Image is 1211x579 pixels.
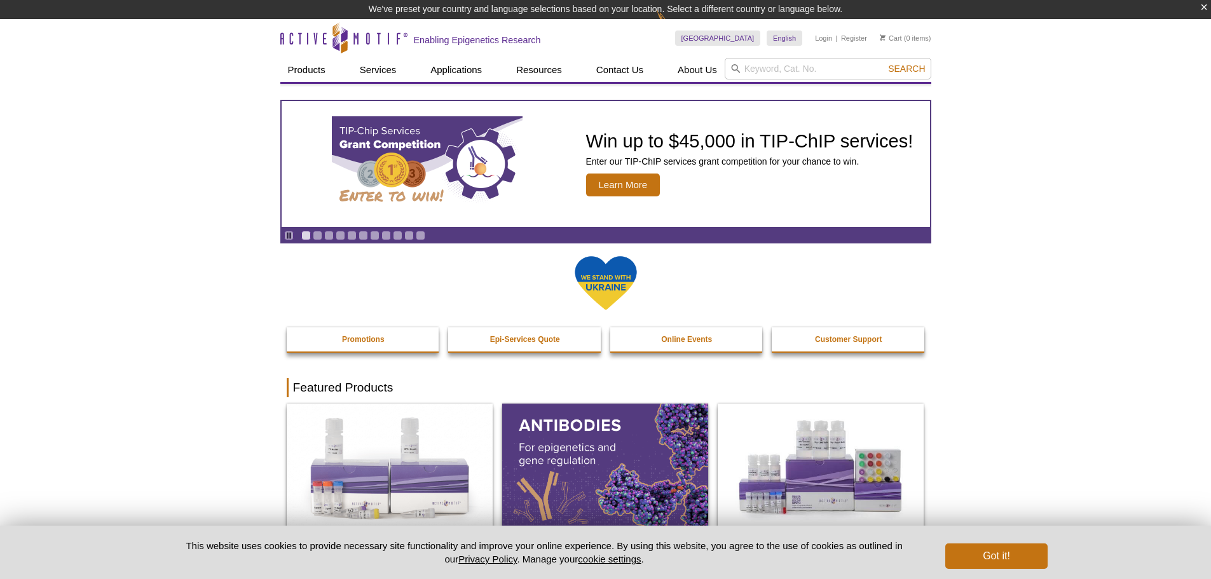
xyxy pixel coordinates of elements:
a: Go to slide 4 [336,231,345,240]
li: (0 items) [880,31,931,46]
a: Go to slide 1 [301,231,311,240]
a: Applications [423,58,489,82]
span: Learn More [586,174,660,196]
a: Go to slide 8 [381,231,391,240]
a: [GEOGRAPHIC_DATA] [675,31,761,46]
img: All Antibodies [502,404,708,528]
h2: Featured Products [287,378,925,397]
a: English [767,31,802,46]
a: Login [815,34,832,43]
input: Keyword, Cat. No. [725,58,931,79]
button: cookie settings [578,554,641,564]
img: TIP-ChIP Services Grant Competition [332,116,523,212]
button: Search [884,63,929,74]
a: Epi-Services Quote [448,327,602,351]
p: This website uses cookies to provide necessary site functionality and improve your online experie... [164,539,925,566]
a: Services [352,58,404,82]
a: Go to slide 11 [416,231,425,240]
img: We Stand With Ukraine [574,255,638,311]
strong: Online Events [661,335,712,344]
a: Go to slide 10 [404,231,414,240]
h2: Enabling Epigenetics Research [414,34,541,46]
a: Register [841,34,867,43]
strong: Epi-Services Quote [490,335,560,344]
button: Got it! [945,543,1047,569]
a: Privacy Policy [458,554,517,564]
img: CUT&Tag-IT® Express Assay Kit [718,404,924,528]
img: Your Cart [880,34,886,41]
a: Toggle autoplay [284,231,294,240]
strong: Customer Support [815,335,882,344]
a: TIP-ChIP Services Grant Competition Win up to $45,000 in TIP-ChIP services! Enter our TIP-ChIP se... [282,101,930,227]
strong: Promotions [342,335,385,344]
h2: Win up to $45,000 in TIP-ChIP services! [586,132,913,151]
a: Products [280,58,333,82]
a: Go to slide 7 [370,231,380,240]
a: Online Events [610,327,764,351]
a: Go to slide 5 [347,231,357,240]
img: DNA Library Prep Kit for Illumina [287,404,493,528]
a: Go to slide 2 [313,231,322,240]
p: Enter our TIP-ChIP services grant competition for your chance to win. [586,156,913,167]
a: Customer Support [772,327,926,351]
a: Go to slide 3 [324,231,334,240]
a: About Us [670,58,725,82]
span: Search [888,64,925,74]
a: Promotions [287,327,441,351]
article: TIP-ChIP Services Grant Competition [282,101,930,227]
li: | [836,31,838,46]
a: Cart [880,34,902,43]
img: Change Here [657,10,690,39]
a: Resources [509,58,570,82]
a: Go to slide 9 [393,231,402,240]
a: Contact Us [589,58,651,82]
a: Go to slide 6 [359,231,368,240]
